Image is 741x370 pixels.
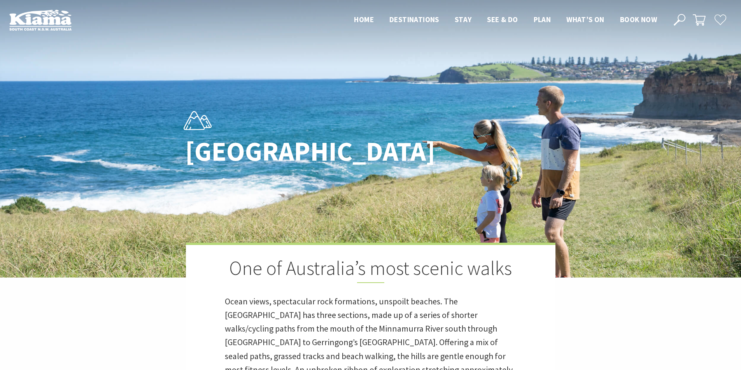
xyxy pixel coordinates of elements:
[225,257,517,283] h2: One of Australia’s most scenic walks
[487,15,518,24] span: See & Do
[9,9,72,31] img: Kiama Logo
[566,15,604,24] span: What’s On
[185,136,405,166] h1: [GEOGRAPHIC_DATA]
[346,14,665,26] nav: Main Menu
[354,15,374,24] span: Home
[389,15,439,24] span: Destinations
[534,15,551,24] span: Plan
[455,15,472,24] span: Stay
[620,15,657,24] span: Book now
